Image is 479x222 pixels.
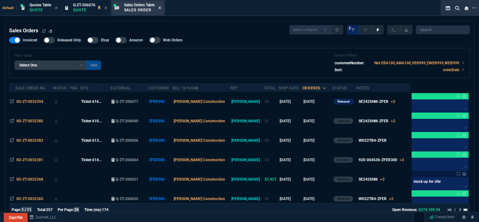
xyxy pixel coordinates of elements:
td: [PERSON_NAME] [230,189,263,209]
td: [DATE] [303,131,333,150]
div: Total [264,86,276,91]
div: Status [332,86,347,91]
td: [PERSON_NAME] [230,150,263,170]
code: orderDate [443,68,459,72]
td: [PERSON_NAME] [230,131,263,150]
td: ZFER300 [148,170,172,189]
span: Ebay [101,38,109,43]
nx-icon: Open In Opposite Panel [10,197,14,201]
span: Ticket 613... [81,138,102,143]
p: Sales Order [124,8,155,13]
span: 25 [74,207,79,213]
td: [DATE] [279,150,303,170]
span: SO-ZT-0032382 [16,138,43,143]
td: [DATE] [303,111,333,131]
span: Invoiced [23,38,37,43]
p: Archived [338,157,349,162]
td: [DATE] [279,92,303,111]
div: Rep [230,86,238,91]
p: Released [338,99,350,104]
span: +2 [391,119,395,123]
span: Page: [12,208,21,212]
div: SE2425HM-ZFER+2 [359,118,395,124]
td: $0 [264,189,279,209]
p: customerNumber: [334,60,364,66]
span: Q-ZT-206035 [116,197,138,201]
div: Add to Watchlist [54,156,69,164]
nx-icon: Split Panels [443,4,453,12]
a: msbcCompanyName [28,214,58,220]
span: Amazon [129,38,143,43]
p: Quote [29,8,51,13]
nx-icon: Open In Opposite Panel [10,177,14,182]
span: Ticket 610... [81,119,102,123]
h4: Sales Orders [9,27,38,34]
span: Sales Orders Table [124,3,155,7]
td: ZFER300 [148,131,172,150]
span: Total: [37,208,46,212]
div: Customer [148,86,169,91]
td: $0 [264,111,279,131]
p: Archived [338,119,349,124]
td: [DATE] [303,189,333,209]
td: ZFER300 [148,189,172,209]
span: Time (ms): [84,208,102,212]
span: [PERSON_NAME] Construction [174,99,225,104]
span: SO-ZT-0032365 [16,197,43,201]
span: 174 [102,208,108,212]
nx-icon: Close Tab [55,6,58,11]
p: Archived [338,196,349,201]
span: Quotes Table [29,3,51,7]
div: WD22TB4-ZFER [359,138,387,143]
div: Add to Watchlist [54,175,69,184]
span: Q-ZT-206056 [116,138,138,143]
p: Quote [73,8,95,13]
span: SO-ZT-0032381 [16,158,43,162]
td: [PERSON_NAME] [230,170,263,189]
a: Create Item [427,213,457,222]
span: Web Orders [163,38,182,43]
p: Sort: [334,67,342,73]
span: Open Revenue: [392,208,417,212]
nx-fornida-value: Ticket 61044 | OrderID 8 & 9 [81,118,110,124]
span: +2 [389,197,393,201]
div: Notes [356,86,369,91]
div: Sale Order No. [15,86,46,91]
td: [DATE] [303,92,333,111]
div: Add to Watchlist [54,194,69,203]
span: +2 [391,99,395,104]
td: [DATE] [279,131,303,150]
td: ZFER300 [148,111,172,131]
div: Add to Watchlist [54,117,69,125]
nx-icon: Open In Opposite Panel [10,119,14,123]
nx-fornida-value: Ticket 61452 | OrderID 10 [81,157,110,163]
nx-icon: Close Tab [104,6,107,11]
span: SO-ZT-0032368 [16,177,43,182]
code: Not EBA100,AMA100,VER999,ZWEB999,WEB999 [374,61,459,65]
td: [PERSON_NAME] [230,111,263,131]
div: Ship Date [279,86,299,91]
td: ZFER300 [148,92,172,111]
div: FBA [70,86,78,91]
nx-icon: Open In Opposite Panel [10,158,14,162]
span: 1 / 11 [21,207,32,213]
p: Archived [338,177,349,182]
div: SE2425HM-ZFER+2 [359,99,395,104]
td: $0 [264,131,279,150]
td: [DATE] [303,150,333,170]
span: Per Page: [58,208,74,212]
span: +2 [380,177,385,182]
nx-fornida-value: Ticket 61627 | OrderID 12 [81,99,110,104]
span: Released Only [57,38,81,43]
input: Search [416,25,470,34]
div: Add to Watchlist [54,136,69,145]
span: SO-ZT-0032394 [16,99,43,104]
td: [DATE] [279,170,303,189]
td: [DATE] [303,170,333,189]
span: 257 [46,208,53,212]
div: SE2425HM+2 [359,177,385,182]
nx-icon: Close Tab [158,6,161,11]
td: $0 [264,92,279,111]
div: Bill To Name [173,86,199,91]
div: Watch [53,86,67,91]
